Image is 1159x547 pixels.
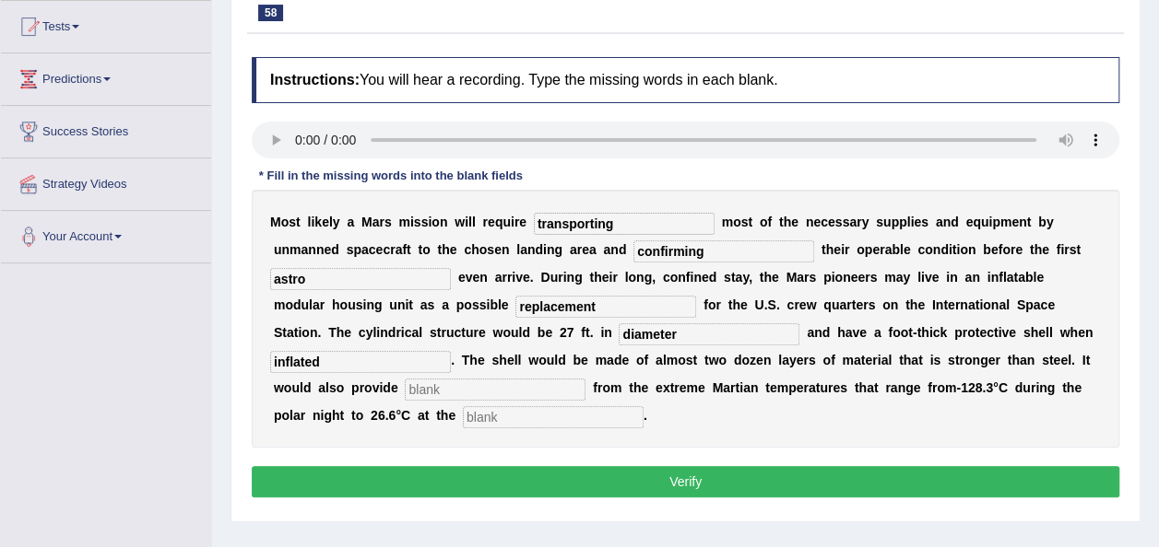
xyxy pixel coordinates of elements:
[644,270,652,285] b: g
[724,270,731,285] b: s
[735,270,742,285] b: a
[806,297,816,312] b: w
[252,168,530,185] div: * Fill in the missing words into the blank fields
[1047,215,1054,229] b: y
[281,215,290,229] b: o
[670,270,679,285] b: o
[809,270,816,285] b: s
[270,351,451,373] input: blank
[940,242,949,257] b: d
[856,297,863,312] b: e
[900,242,904,257] b: l
[876,215,883,229] b: s
[274,242,282,257] b: u
[806,215,814,229] b: n
[1025,270,1034,285] b: b
[582,242,589,257] b: e
[925,270,932,285] b: v
[322,215,329,229] b: e
[952,242,957,257] b: t
[487,242,494,257] b: s
[511,215,514,229] b: i
[490,297,498,312] b: b
[1,158,211,204] a: Strategy Videos
[516,242,520,257] b: l
[285,297,293,312] b: o
[1064,242,1069,257] b: r
[760,270,764,285] b: t
[428,215,432,229] b: i
[690,270,693,285] b: i
[857,270,865,285] b: e
[942,215,951,229] b: n
[540,270,550,285] b: D
[479,242,488,257] b: o
[547,242,555,257] b: n
[502,297,509,312] b: e
[733,215,741,229] b: o
[988,215,992,229] b: i
[437,242,442,257] b: t
[992,215,1000,229] b: p
[482,215,487,229] b: r
[843,270,851,285] b: n
[728,297,733,312] b: t
[320,297,325,312] b: r
[1011,242,1015,257] b: r
[772,270,779,285] b: e
[610,242,619,257] b: n
[589,270,594,285] b: t
[1003,270,1007,285] b: l
[1070,242,1077,257] b: s
[741,215,749,229] b: s
[896,270,904,285] b: a
[428,297,435,312] b: s
[925,242,933,257] b: o
[405,378,585,401] input: blank
[314,215,322,229] b: k
[849,215,857,229] b: a
[464,297,472,312] b: o
[951,215,959,229] b: d
[495,270,503,285] b: a
[998,242,1002,257] b: f
[515,270,523,285] b: v
[1033,270,1036,285] b: l
[502,242,510,257] b: n
[374,297,383,312] b: g
[1076,242,1081,257] b: t
[904,242,911,257] b: e
[515,296,696,318] input: blank
[432,215,440,229] b: o
[936,215,943,229] b: a
[842,215,849,229] b: s
[301,297,309,312] b: u
[290,242,301,257] b: m
[619,323,799,345] input: blank
[704,297,708,312] b: f
[861,215,869,229] b: y
[373,215,380,229] b: a
[347,242,354,257] b: s
[450,242,457,257] b: e
[472,215,476,229] b: l
[252,57,1119,103] h4: You will hear a recording. Type the missing words in each blank.
[309,297,313,312] b: l
[990,270,999,285] b: n
[471,242,479,257] b: h
[331,242,339,257] b: d
[589,242,597,257] b: a
[1,211,211,257] a: Your Account
[740,297,748,312] b: e
[519,215,526,229] b: e
[408,297,413,312] b: t
[289,215,296,229] b: s
[466,270,473,285] b: v
[507,270,512,285] b: r
[455,215,465,229] b: w
[965,215,973,229] b: e
[550,270,559,285] b: u
[779,215,784,229] b: t
[884,270,895,285] b: m
[570,242,577,257] b: a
